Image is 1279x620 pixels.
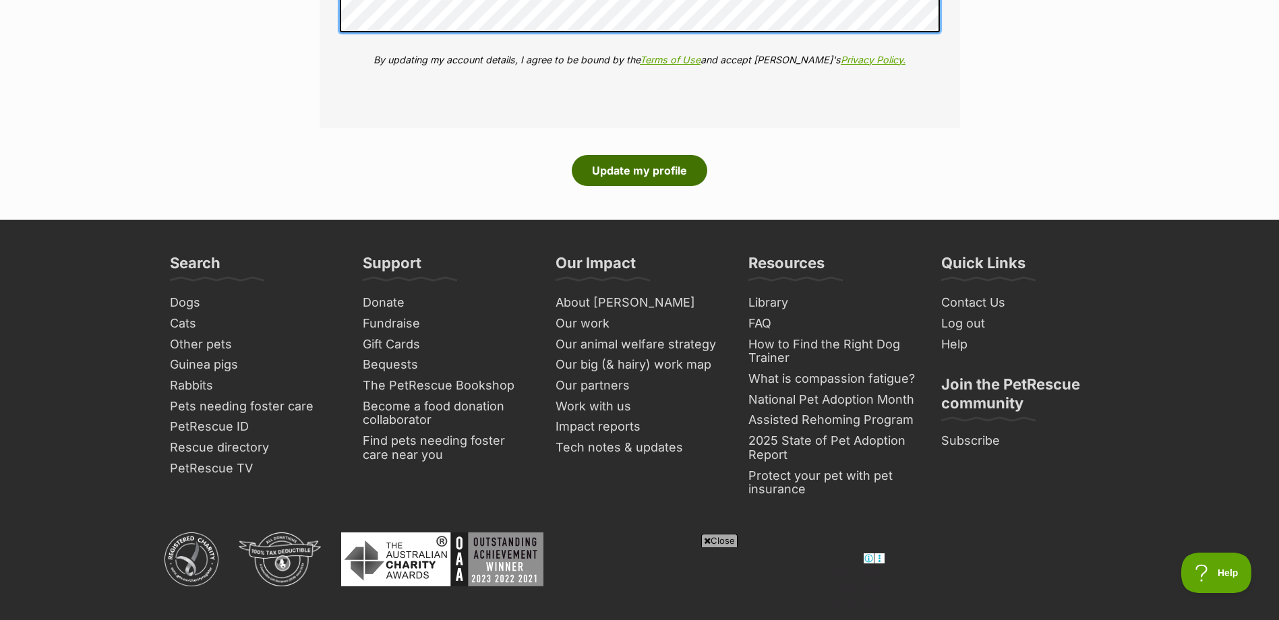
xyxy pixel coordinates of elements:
[556,253,636,280] h3: Our Impact
[936,313,1115,334] a: Log out
[743,292,922,313] a: Library
[550,292,730,313] a: About [PERSON_NAME]
[941,253,1025,280] h3: Quick Links
[170,253,220,280] h3: Search
[165,334,344,355] a: Other pets
[165,396,344,417] a: Pets needing foster care
[394,553,885,613] iframe: Advertisement
[165,437,344,458] a: Rescue directory
[357,292,537,313] a: Donate
[743,369,922,390] a: What is compassion fatigue?
[363,253,421,280] h3: Support
[357,375,537,396] a: The PetRescue Bookshop
[743,431,922,465] a: 2025 State of Pet Adoption Report
[357,431,537,465] a: Find pets needing foster care near you
[743,410,922,431] a: Assisted Rehoming Program
[165,532,218,586] img: ACNC
[357,354,537,375] a: Bequests
[165,313,344,334] a: Cats
[340,53,940,67] p: By updating my account details, I agree to be bound by the and accept [PERSON_NAME]'s
[341,532,543,586] img: Australian Charity Awards - Outstanding Achievement Winner 2023 - 2022 - 2021
[743,390,922,410] a: National Pet Adoption Month
[165,458,344,479] a: PetRescue TV
[550,437,730,458] a: Tech notes & updates
[550,354,730,375] a: Our big (& hairy) work map
[1181,553,1252,593] iframe: Help Scout Beacon - Open
[550,375,730,396] a: Our partners
[357,313,537,334] a: Fundraise
[165,375,344,396] a: Rabbits
[748,253,825,280] h3: Resources
[640,54,701,65] a: Terms of Use
[165,354,344,375] a: Guinea pigs
[165,292,344,313] a: Dogs
[743,334,922,369] a: How to Find the Right Dog Trainer
[550,416,730,437] a: Impact reports
[357,396,537,431] a: Become a food donation collaborator
[743,466,922,500] a: Protect your pet with pet insurance
[743,313,922,334] a: FAQ
[936,334,1115,355] a: Help
[550,396,730,417] a: Work with us
[550,313,730,334] a: Our work
[572,155,707,186] button: Update my profile
[936,431,1115,452] a: Subscribe
[239,532,321,586] img: DGR
[936,292,1115,313] a: Contact Us
[357,334,537,355] a: Gift Cards
[165,416,344,437] a: PetRescue ID
[701,534,738,547] span: Close
[550,334,730,355] a: Our animal welfare strategy
[941,375,1110,421] h3: Join the PetRescue community
[841,54,905,65] a: Privacy Policy.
